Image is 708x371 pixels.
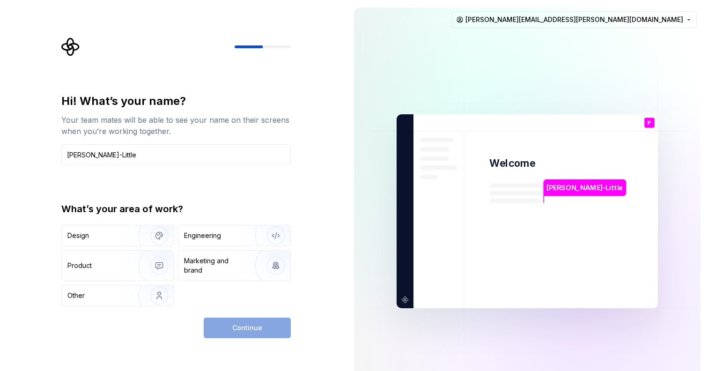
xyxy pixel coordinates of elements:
[452,11,697,28] button: [PERSON_NAME][EMAIL_ADDRESS][PERSON_NAME][DOMAIN_NAME]
[546,183,623,193] p: [PERSON_NAME]-Little
[61,144,291,165] input: Han Solo
[67,291,85,300] div: Other
[184,256,247,275] div: Marketing and brand
[67,231,89,240] div: Design
[61,114,291,137] div: Your team mates will be able to see your name on their screens when you’re working together.
[648,120,651,126] p: P
[184,231,221,240] div: Engineering
[67,261,92,270] div: Product
[61,37,80,56] svg: Supernova Logo
[465,15,683,24] span: [PERSON_NAME][EMAIL_ADDRESS][PERSON_NAME][DOMAIN_NAME]
[489,156,535,170] p: Welcome
[61,202,291,215] div: What’s your area of work?
[61,94,291,109] div: Hi! What’s your name?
